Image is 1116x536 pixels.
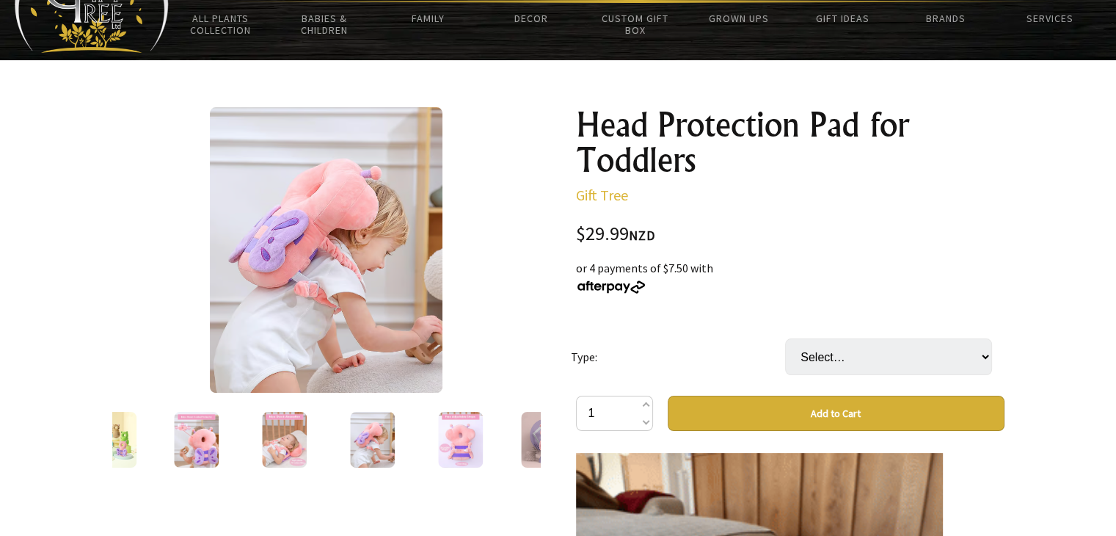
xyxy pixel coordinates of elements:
img: Afterpay [576,280,646,294]
button: Add to Cart [668,396,1004,431]
div: or 4 payments of $7.50 with [576,259,1004,294]
img: Head Protection Pad for Toddlers [174,412,219,468]
a: Services [998,3,1101,34]
img: Head Protection Pad for Toddlers [262,412,307,468]
a: Babies & Children [272,3,376,46]
h1: Head Protection Pad for Toddlers [576,107,1004,178]
img: Head Protection Pad for Toddlers [438,412,484,468]
a: Decor [480,3,583,34]
a: Brands [894,3,998,34]
a: Gift Ideas [790,3,894,34]
img: Head Protection Pad for Toddlers [210,107,442,393]
img: Head Protection Pad for Toddlers [521,412,577,468]
a: Custom Gift Box [583,3,687,46]
div: $29.99 [576,225,1004,245]
td: Type: [571,318,785,396]
a: All Plants Collection [169,3,272,46]
span: NZD [629,227,655,244]
img: Head Protection Pad for Toddlers [81,412,136,468]
a: Family [376,3,479,34]
a: Grown Ups [687,3,790,34]
img: Head Protection Pad for Toddlers [350,412,395,468]
a: Gift Tree [576,186,628,204]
